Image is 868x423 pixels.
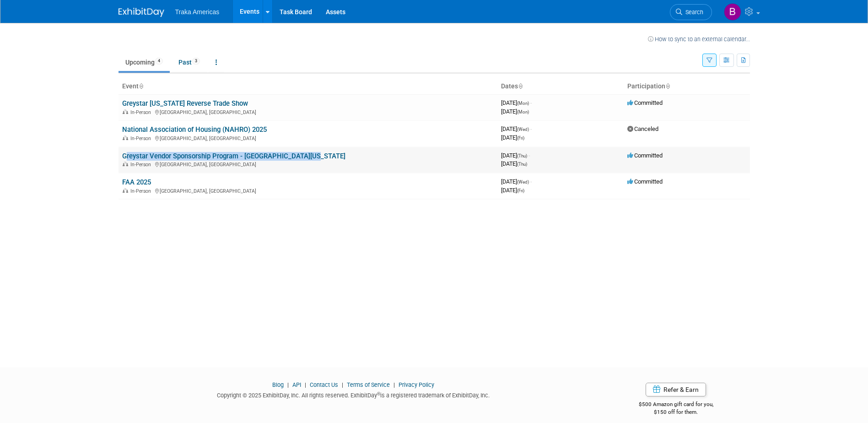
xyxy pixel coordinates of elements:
[399,381,434,388] a: Privacy Policy
[119,8,164,17] img: ExhibitDay
[119,389,589,400] div: Copyright © 2025 ExhibitDay, Inc. All rights reserved. ExhibitDay is a registered trademark of Ex...
[682,9,703,16] span: Search
[139,82,143,90] a: Sort by Event Name
[192,58,200,65] span: 3
[122,108,494,115] div: [GEOGRAPHIC_DATA], [GEOGRAPHIC_DATA]
[123,136,128,140] img: In-Person Event
[123,109,128,114] img: In-Person Event
[119,79,497,94] th: Event
[517,101,529,106] span: (Mon)
[501,152,530,159] span: [DATE]
[627,152,663,159] span: Committed
[602,395,750,416] div: $500 Amazon gift card for you,
[302,381,308,388] span: |
[501,178,532,185] span: [DATE]
[530,99,532,106] span: -
[646,383,706,396] a: Refer & Earn
[627,178,663,185] span: Committed
[340,381,345,388] span: |
[517,136,524,141] span: (Fri)
[501,160,527,167] span: [DATE]
[627,99,663,106] span: Committed
[517,179,529,184] span: (Wed)
[724,3,741,21] img: Brooke Fiore
[130,162,154,168] span: In-Person
[123,188,128,193] img: In-Person Event
[501,187,524,194] span: [DATE]
[391,381,397,388] span: |
[648,36,750,43] a: How to sync to an external calendar...
[530,125,532,132] span: -
[517,153,527,158] span: (Thu)
[530,178,532,185] span: -
[627,125,658,132] span: Canceled
[130,188,154,194] span: In-Person
[518,82,523,90] a: Sort by Start Date
[624,79,750,94] th: Participation
[501,134,524,141] span: [DATE]
[528,152,530,159] span: -
[122,160,494,168] div: [GEOGRAPHIC_DATA], [GEOGRAPHIC_DATA]
[122,152,345,160] a: Greystar Vendor Sponsorship Program - [GEOGRAPHIC_DATA][US_STATE]
[130,109,154,115] span: In-Person
[122,134,494,141] div: [GEOGRAPHIC_DATA], [GEOGRAPHIC_DATA]
[602,408,750,416] div: $150 off for them.
[272,381,284,388] a: Blog
[501,108,529,115] span: [DATE]
[517,162,527,167] span: (Thu)
[155,58,163,65] span: 4
[123,162,128,166] img: In-Person Event
[517,127,529,132] span: (Wed)
[501,99,532,106] span: [DATE]
[122,187,494,194] div: [GEOGRAPHIC_DATA], [GEOGRAPHIC_DATA]
[665,82,670,90] a: Sort by Participation Type
[377,391,380,396] sup: ®
[119,54,170,71] a: Upcoming4
[501,125,532,132] span: [DATE]
[292,381,301,388] a: API
[285,381,291,388] span: |
[175,8,220,16] span: Traka Americas
[172,54,207,71] a: Past3
[497,79,624,94] th: Dates
[122,178,151,186] a: FAA 2025
[130,136,154,141] span: In-Person
[122,99,248,108] a: Greystar [US_STATE] Reverse Trade Show
[517,109,529,114] span: (Mon)
[347,381,390,388] a: Terms of Service
[310,381,338,388] a: Contact Us
[517,188,524,193] span: (Fri)
[670,4,712,20] a: Search
[122,125,267,134] a: National Association of Housing (NAHRO) 2025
